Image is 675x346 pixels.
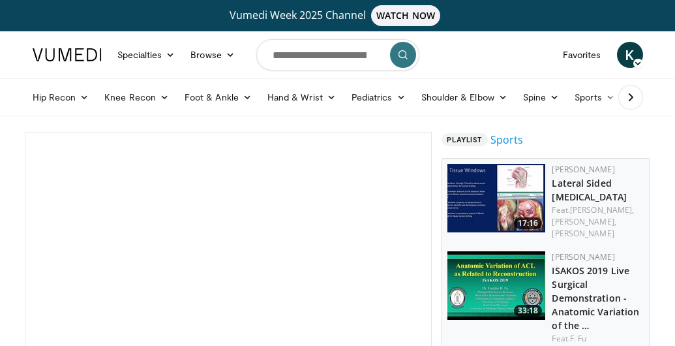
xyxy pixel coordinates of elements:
a: Spine [515,84,567,110]
span: WATCH NOW [371,5,440,26]
a: Shoulder & Elbow [413,84,515,110]
a: Sports [567,84,623,110]
a: [PERSON_NAME], [552,216,616,227]
a: Lateral Sided [MEDICAL_DATA] [552,177,626,203]
a: Browse [183,42,243,68]
a: ISAKOS 2019 Live Surgical Demonstration - Anatomic Variation of the … [552,264,639,332]
a: Sports [490,132,523,148]
a: Pediatrics [344,84,413,110]
div: Feat. [552,204,644,240]
img: c79497f0-7704-4586-bf38-b8940f557c0c.150x105_q85_crop-smart_upscale.jpg [447,251,545,320]
a: [PERSON_NAME] [552,251,614,262]
a: F. Fu [570,333,587,344]
span: 17:16 [514,217,542,229]
a: Hand & Wrist [260,84,344,110]
a: K [617,42,643,68]
span: 33:18 [514,305,542,317]
a: 33:18 [447,251,545,320]
img: VuMedi Logo [33,48,102,61]
input: Search topics, interventions [256,39,419,71]
a: Foot & Ankle [177,84,260,110]
a: Specialties [110,42,183,68]
a: 17:16 [447,164,545,232]
a: Vumedi Week 2025 ChannelWATCH NOW [25,5,651,26]
a: [PERSON_NAME] [552,228,614,239]
a: Favorites [555,42,609,68]
a: [PERSON_NAME] [552,164,614,175]
a: Hip Recon [25,84,97,110]
img: 7753dcb8-cd07-4147-b37c-1b502e1576b2.150x105_q85_crop-smart_upscale.jpg [447,164,545,232]
div: Feat. [552,333,644,345]
a: Knee Recon [97,84,177,110]
span: Playlist [442,133,487,146]
a: [PERSON_NAME], [570,204,634,215]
